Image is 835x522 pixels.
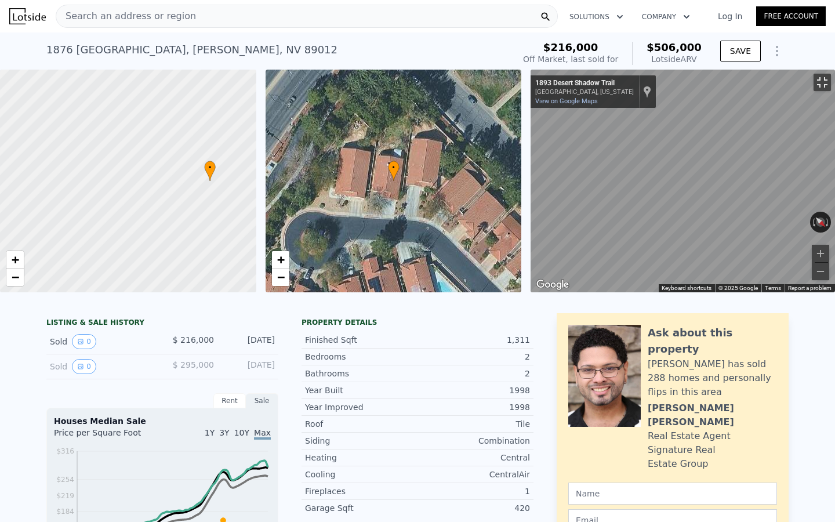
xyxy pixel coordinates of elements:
[223,359,275,374] div: [DATE]
[568,483,777,505] input: Name
[533,277,572,292] img: Google
[647,53,702,65] div: Lotside ARV
[648,401,777,429] div: [PERSON_NAME] [PERSON_NAME]
[810,212,816,233] button: Rotate counterclockwise
[204,161,216,181] div: •
[205,428,215,437] span: 1Y
[418,334,530,346] div: 1,311
[535,88,634,96] div: [GEOGRAPHIC_DATA], [US_STATE]
[305,351,418,362] div: Bedrooms
[305,368,418,379] div: Bathrooms
[12,270,19,284] span: −
[533,277,572,292] a: Open this area in Google Maps (opens a new window)
[305,401,418,413] div: Year Improved
[50,334,153,349] div: Sold
[418,485,530,497] div: 1
[765,285,781,291] a: Terms (opens in new tab)
[12,252,19,267] span: +
[523,53,618,65] div: Off Market, last sold for
[756,6,826,26] a: Free Account
[648,443,777,471] div: Signature Real Estate Group
[418,351,530,362] div: 2
[277,270,284,284] span: −
[223,334,275,349] div: [DATE]
[72,334,96,349] button: View historical data
[305,334,418,346] div: Finished Sqft
[56,9,196,23] span: Search an address or region
[418,469,530,480] div: CentralAir
[56,476,74,484] tspan: $254
[56,507,74,516] tspan: $184
[254,428,271,440] span: Max
[272,269,289,286] a: Zoom out
[72,359,96,374] button: View historical data
[388,162,400,173] span: •
[648,357,777,399] div: [PERSON_NAME] has sold 288 homes and personally flips in this area
[418,368,530,379] div: 2
[643,85,651,98] a: Show location on map
[305,452,418,463] div: Heating
[647,41,702,53] span: $506,000
[810,212,831,233] button: Reset the view
[633,6,699,27] button: Company
[56,492,74,500] tspan: $219
[6,269,24,286] a: Zoom out
[50,359,153,374] div: Sold
[788,285,832,291] a: Report a problem
[531,70,835,292] div: Street View
[812,263,829,280] button: Zoom out
[305,469,418,480] div: Cooling
[704,10,756,22] a: Log In
[648,325,777,357] div: Ask about this property
[56,447,74,455] tspan: $316
[213,393,246,408] div: Rent
[46,42,337,58] div: 1876 [GEOGRAPHIC_DATA] , [PERSON_NAME] , NV 89012
[234,428,249,437] span: 10Y
[543,41,598,53] span: $216,000
[305,502,418,514] div: Garage Sqft
[418,452,530,463] div: Central
[418,418,530,430] div: Tile
[812,245,829,262] button: Zoom in
[418,385,530,396] div: 1998
[535,97,598,105] a: View on Google Maps
[173,360,214,369] span: $ 295,000
[814,74,831,91] button: Toggle fullscreen view
[277,252,284,267] span: +
[662,284,711,292] button: Keyboard shortcuts
[718,285,758,291] span: © 2025 Google
[825,212,832,233] button: Rotate clockwise
[6,251,24,269] a: Zoom in
[305,385,418,396] div: Year Built
[720,41,761,61] button: SAVE
[535,79,634,88] div: 1893 Desert Shadow Trail
[9,8,46,24] img: Lotside
[418,435,530,447] div: Combination
[560,6,633,27] button: Solutions
[204,162,216,173] span: •
[54,427,162,445] div: Price per Square Foot
[648,429,731,443] div: Real Estate Agent
[173,335,214,345] span: $ 216,000
[418,401,530,413] div: 1998
[305,418,418,430] div: Roof
[302,318,533,327] div: Property details
[272,251,289,269] a: Zoom in
[388,161,400,181] div: •
[305,485,418,497] div: Fireplaces
[246,393,278,408] div: Sale
[46,318,278,329] div: LISTING & SALE HISTORY
[219,428,229,437] span: 3Y
[531,70,835,292] div: Map
[305,435,418,447] div: Siding
[765,39,789,63] button: Show Options
[54,415,271,427] div: Houses Median Sale
[418,502,530,514] div: 420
